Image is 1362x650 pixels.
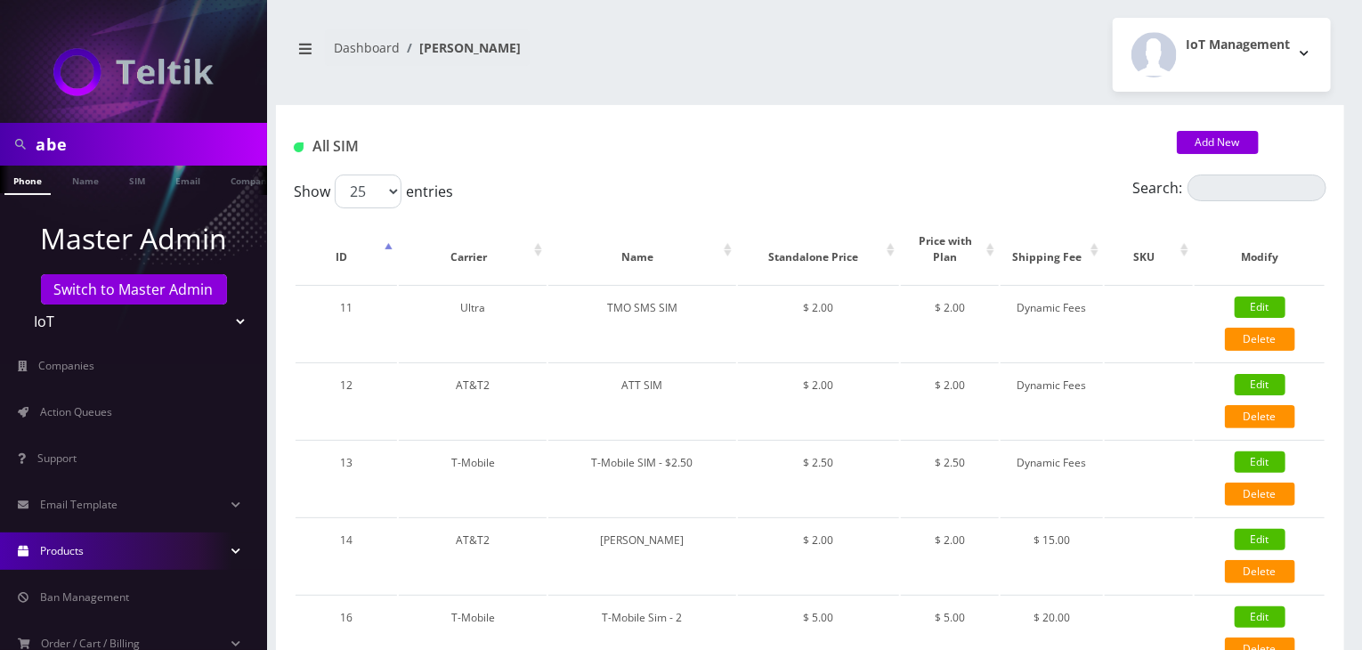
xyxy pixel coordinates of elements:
td: 13 [296,440,397,516]
a: Email [166,166,209,193]
a: Delete [1225,405,1295,428]
th: SKU: activate to sort column ascending [1105,215,1194,283]
td: Ultra [399,285,547,361]
td: 11 [296,285,397,361]
td: $ 2.00 [901,517,1000,593]
td: $ 15.00 [1001,517,1102,593]
th: Modify [1195,215,1325,283]
span: Support [37,451,77,466]
img: IoT [53,48,214,96]
button: IoT Management [1113,18,1331,92]
a: Add New [1177,131,1259,154]
nav: breadcrumb [289,29,797,80]
li: [PERSON_NAME] [400,38,521,57]
a: Company [222,166,281,193]
span: Companies [39,358,95,373]
a: Edit [1235,606,1285,628]
a: Delete [1225,483,1295,506]
td: ATT SIM [548,362,735,438]
td: T-Mobile SIM - $2.50 [548,440,735,516]
th: Standalone Price: activate to sort column ascending [738,215,899,283]
a: Edit [1235,297,1285,318]
td: $ 2.00 [901,285,1000,361]
a: Edit [1235,374,1285,395]
td: TMO SMS SIM [548,285,735,361]
span: Ban Management [40,589,129,605]
td: $ 2.50 [901,440,1000,516]
td: 14 [296,517,397,593]
th: Price with Plan: activate to sort column ascending [901,215,1000,283]
a: SIM [120,166,154,193]
td: Dynamic Fees [1001,285,1102,361]
td: AT&T2 [399,362,547,438]
td: AT&T2 [399,517,547,593]
h1: All SIM [294,138,1150,155]
a: Delete [1225,560,1295,583]
a: Switch to Master Admin [41,274,227,305]
td: $ 2.00 [738,362,899,438]
a: Name [63,166,108,193]
input: Search: [1188,175,1326,201]
td: Dynamic Fees [1001,440,1102,516]
td: 12 [296,362,397,438]
td: $ 2.50 [738,440,899,516]
a: Dashboard [334,39,400,56]
a: Phone [4,166,51,195]
td: T-Mobile [399,440,547,516]
th: ID: activate to sort column descending [296,215,397,283]
label: Search: [1132,175,1326,201]
input: Search in Company [36,127,263,161]
td: $ 2.00 [738,517,899,593]
span: Products [40,543,84,558]
span: Email Template [40,497,118,512]
th: Carrier: activate to sort column ascending [399,215,547,283]
td: $ 2.00 [738,285,899,361]
th: Name: activate to sort column ascending [548,215,735,283]
td: Dynamic Fees [1001,362,1102,438]
h2: IoT Management [1186,37,1290,53]
a: Edit [1235,451,1285,473]
a: Edit [1235,529,1285,550]
label: Show entries [294,175,453,208]
th: Shipping Fee: activate to sort column ascending [1001,215,1102,283]
a: Delete [1225,328,1295,351]
select: Showentries [335,175,401,208]
td: $ 2.00 [901,362,1000,438]
td: [PERSON_NAME] [548,517,735,593]
span: Action Queues [40,404,112,419]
